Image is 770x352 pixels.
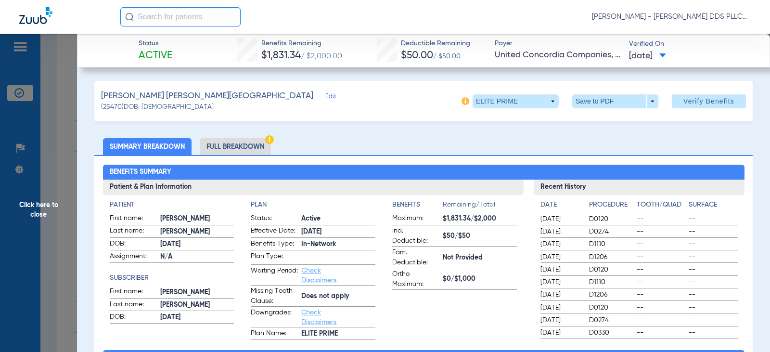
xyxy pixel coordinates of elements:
[392,200,443,210] h4: Benefits
[103,165,744,180] h2: Benefits Summary
[689,252,737,262] span: --
[495,49,620,61] span: United Concordia Companies, Inc.
[689,328,737,338] span: --
[689,200,737,210] h4: Surface
[637,265,685,274] span: --
[689,265,737,274] span: --
[251,251,298,264] span: Plan Type:
[160,300,234,310] span: [PERSON_NAME]
[540,315,581,325] span: [DATE]
[401,39,470,49] span: Deductible Remaining
[589,200,633,210] h4: Procedure
[592,12,751,22] span: [PERSON_NAME] - [PERSON_NAME] DDS PLLC
[689,200,737,213] app-breakdown-title: Surface
[120,7,241,26] input: Search for patients
[110,287,157,298] span: First name:
[103,180,524,195] h3: Patient & Plan Information
[392,248,439,268] span: Fam. Deductible:
[637,277,685,287] span: --
[251,213,298,225] span: Status:
[301,227,375,237] span: [DATE]
[689,227,737,236] span: --
[301,239,375,249] span: In-Network
[672,94,746,108] button: Verify Benefits
[540,290,581,300] span: [DATE]
[301,329,375,339] span: ELITE PRIME
[637,315,685,325] span: --
[251,286,298,306] span: Missing Tooth Clause:
[392,200,443,213] app-breakdown-title: Benefits
[200,138,271,155] li: Full Breakdown
[589,315,633,325] span: D0274
[637,239,685,249] span: --
[689,315,737,325] span: --
[443,231,517,241] span: $50/$50
[683,97,734,105] span: Verify Benefits
[301,267,336,284] a: Check Disclaimers
[637,252,685,262] span: --
[540,239,581,249] span: [DATE]
[495,39,620,49] span: Payer
[392,226,439,246] span: Ind. Deductible:
[689,290,737,300] span: --
[110,251,157,263] span: Assignment:
[540,227,581,236] span: [DATE]
[110,300,157,311] span: Last name:
[392,269,439,289] span: Ortho Maximum:
[722,306,770,352] iframe: Chat Widget
[540,303,581,313] span: [DATE]
[301,309,336,326] a: Check Disclaimers
[589,265,633,274] span: D0120
[301,214,375,224] span: Active
[637,290,685,300] span: --
[160,287,234,298] span: [PERSON_NAME]
[589,200,633,213] app-breakdown-title: Procedure
[160,214,234,224] span: [PERSON_NAME]
[637,200,685,210] h4: Tooth/Quad
[589,227,633,236] span: D0274
[101,90,313,102] span: [PERSON_NAME] [PERSON_NAME][GEOGRAPHIC_DATA]
[689,214,737,224] span: --
[540,265,581,274] span: [DATE]
[637,328,685,338] span: --
[251,200,375,210] app-breakdown-title: Plan
[462,97,469,105] img: info-icon
[443,253,517,263] span: Not Provided
[139,49,172,63] span: Active
[572,94,658,108] button: Save to PDF
[589,290,633,300] span: D1206
[589,303,633,313] span: D0120
[110,226,157,237] span: Last name:
[689,277,737,287] span: --
[443,200,517,213] span: Remaining/Total
[110,312,157,324] span: DOB:
[589,328,633,338] span: D0330
[110,200,234,210] h4: Patient
[473,94,559,108] button: ELITE PRIME
[637,303,685,313] span: --
[251,239,298,250] span: Benefits Type:
[637,227,685,236] span: --
[251,226,298,237] span: Effective Date:
[540,328,581,338] span: [DATE]
[110,213,157,225] span: First name:
[261,39,342,49] span: Benefits Remaining
[160,313,234,323] span: [DATE]
[251,328,298,340] span: Plan Name:
[443,274,517,284] span: $0/$1,000
[301,291,375,301] span: Does not apply
[589,239,633,249] span: D1110
[110,273,234,283] h4: Subscriber
[540,277,581,287] span: [DATE]
[160,227,234,237] span: [PERSON_NAME]
[301,52,342,60] span: / $2,000.00
[325,93,334,102] span: Edit
[443,214,517,224] span: $1,831.34/$2,000
[125,13,134,21] img: Search Icon
[103,138,192,155] li: Summary Breakdown
[139,39,172,49] span: Status
[261,51,301,61] span: $1,831.34
[629,39,755,49] span: Verified On
[540,200,581,210] h4: Date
